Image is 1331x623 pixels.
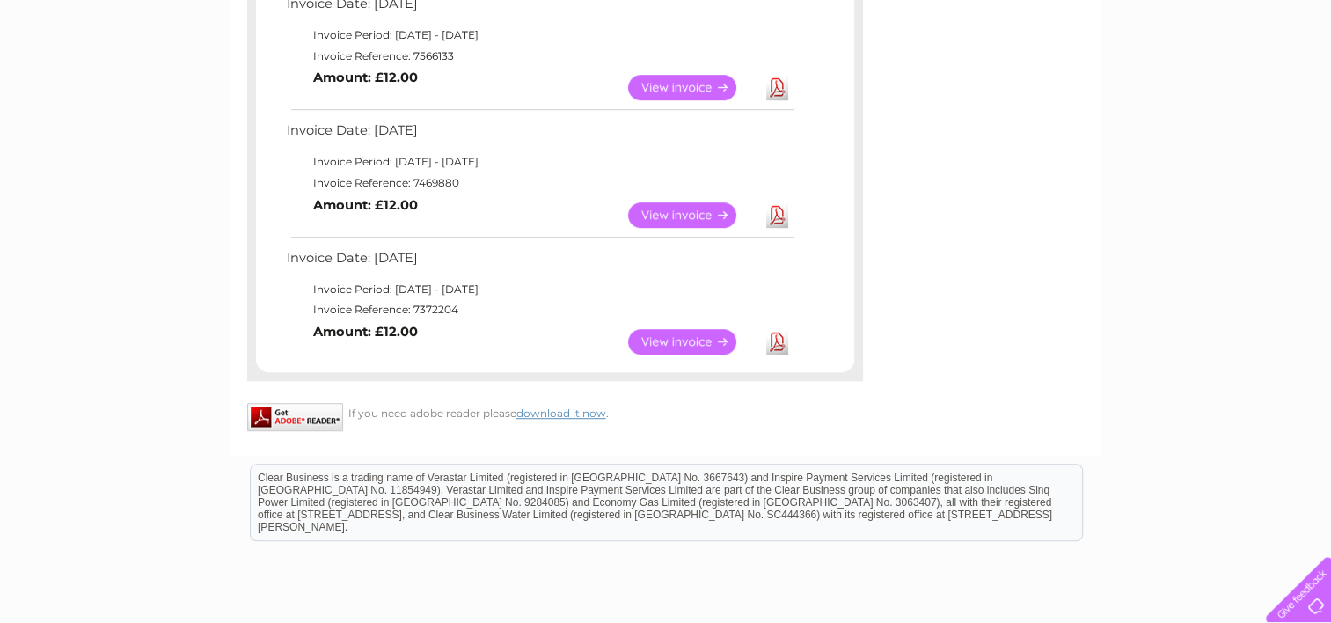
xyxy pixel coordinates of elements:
a: Download [766,202,788,228]
a: Energy [1065,75,1104,88]
td: Invoice Reference: 7566133 [282,46,797,67]
a: Telecoms [1115,75,1167,88]
a: Download [766,75,788,100]
td: Invoice Reference: 7469880 [282,172,797,194]
a: Contact [1214,75,1257,88]
td: Invoice Period: [DATE] - [DATE] [282,151,797,172]
img: logo.png [47,46,136,99]
a: View [628,329,757,355]
a: download it now [516,407,606,420]
div: If you need adobe reader please . [247,403,863,420]
a: Blog [1178,75,1203,88]
td: Invoice Period: [DATE] - [DATE] [282,279,797,300]
td: Invoice Reference: 7372204 [282,299,797,320]
td: Invoice Period: [DATE] - [DATE] [282,25,797,46]
a: Water [1021,75,1055,88]
td: Invoice Date: [DATE] [282,119,797,151]
a: 0333 014 3131 [999,9,1121,31]
b: Amount: £12.00 [313,324,418,340]
div: Clear Business is a trading name of Verastar Limited (registered in [GEOGRAPHIC_DATA] No. 3667643... [251,10,1082,85]
a: Download [766,329,788,355]
b: Amount: £12.00 [313,70,418,85]
a: Log out [1273,75,1314,88]
a: View [628,75,757,100]
b: Amount: £12.00 [313,197,418,213]
a: View [628,202,757,228]
td: Invoice Date: [DATE] [282,246,797,279]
